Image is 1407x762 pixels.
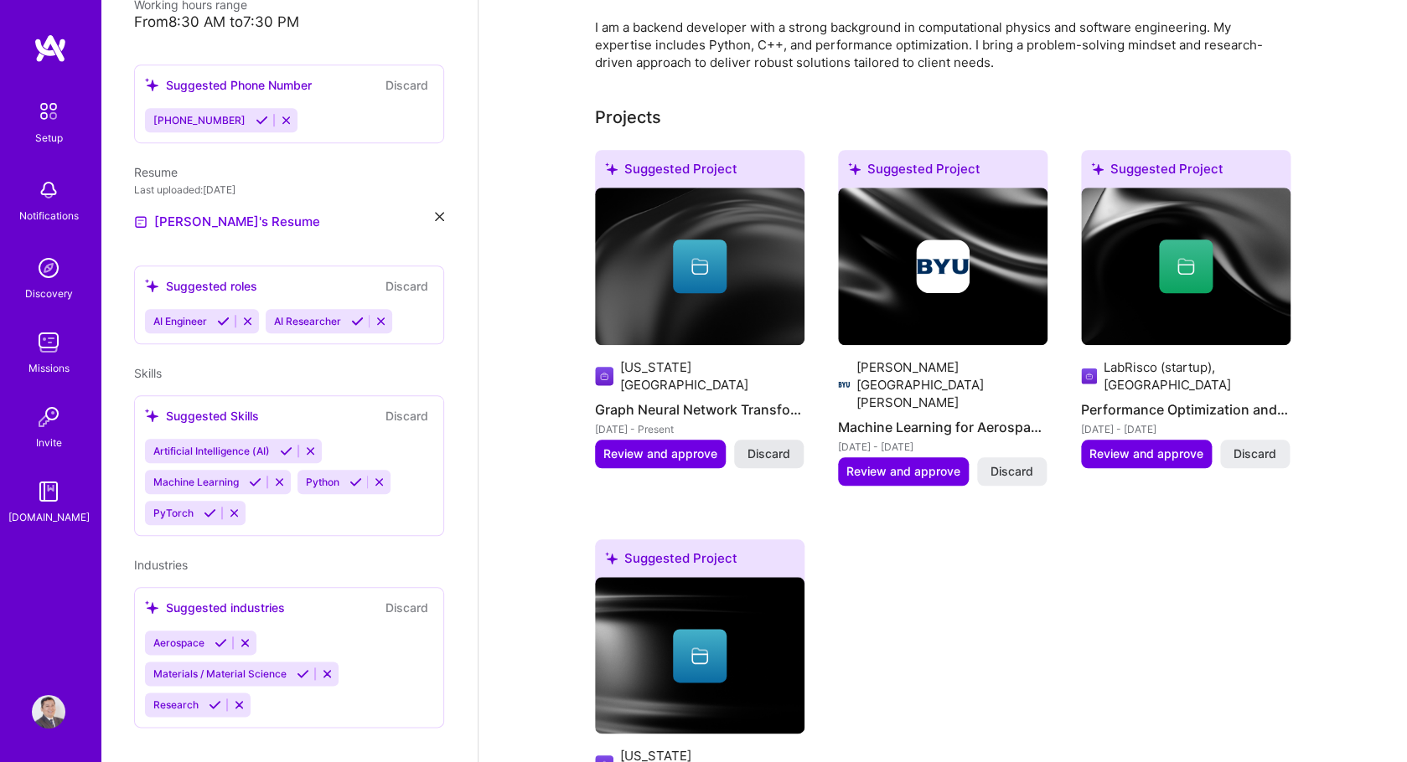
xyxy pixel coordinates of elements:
[233,698,246,711] i: Reject
[145,279,159,293] i: icon SuggestedTeams
[838,150,1047,194] div: Suggested Project
[8,508,90,526] div: [DOMAIN_NAME]
[32,400,65,434] img: Invite
[145,409,159,423] i: icon SuggestedTeams
[153,507,194,519] span: PyTorch
[306,476,339,488] span: Python
[1234,445,1276,462] span: Discard
[1089,445,1203,462] span: Review and approve
[321,667,334,680] i: Reject
[991,463,1033,480] span: Discard
[153,315,207,327] span: AI Engineer
[603,445,717,462] span: Review and approve
[274,315,341,327] span: AI Researcher
[249,476,261,488] i: Accept
[747,445,790,462] span: Discard
[134,13,444,31] div: From 8:30 AM to 7:30 PM
[145,407,259,425] div: Suggested Skills
[217,315,230,327] i: Accept
[1081,440,1212,468] button: Review and approve
[145,277,257,295] div: Suggested roles
[375,315,387,327] i: Reject
[351,315,364,327] i: Accept
[838,188,1047,345] img: cover
[916,239,970,293] img: Company logo
[153,636,204,649] span: Aerospace
[134,212,320,232] a: [PERSON_NAME]'s Resume
[273,476,286,488] i: Reject
[280,445,292,457] i: Accept
[595,539,804,584] div: Suggested Project
[349,476,362,488] i: Accept
[35,129,63,147] div: Setup
[134,215,147,229] img: Resume
[595,188,804,345] img: cover
[1091,162,1104,175] i: icon SuggestedTeams
[145,76,312,94] div: Suggested Phone Number
[595,18,1265,71] div: I am a backend developer with a strong background in computational physics and software engineeri...
[32,695,65,729] img: User Avatar
[36,434,62,451] div: Invite
[28,695,70,729] a: User Avatar
[19,207,79,224] div: Notifications
[215,636,227,649] i: Accept
[380,75,433,95] button: Discard
[1081,399,1291,420] h4: Performance Optimization and Data Analysis Tools Development
[32,251,65,285] img: discovery
[297,667,309,680] i: Accept
[1081,366,1097,386] img: Company logo
[620,358,804,394] div: [US_STATE][GEOGRAPHIC_DATA]
[239,636,251,649] i: Reject
[977,457,1047,486] button: Discard
[241,315,254,327] i: Reject
[228,507,241,519] i: Reject
[204,507,216,519] i: Accept
[380,406,433,425] button: Discard
[32,475,65,508] img: guide book
[595,105,661,130] div: Projects
[153,445,270,457] span: Artificial Intelligence (AI)
[734,440,804,468] button: Discard
[856,358,1047,411] div: [PERSON_NAME][GEOGRAPHIC_DATA][PERSON_NAME]
[145,599,285,616] div: Suggested industries
[134,181,444,198] div: Last uploaded: [DATE]
[595,577,804,734] img: cover
[1220,440,1290,468] button: Discard
[605,162,618,175] i: icon SuggestedTeams
[1104,358,1291,394] div: LabRisco (startup), [GEOGRAPHIC_DATA]
[32,326,65,359] img: teamwork
[595,399,804,420] h4: Graph Neural Network Transformation for Molecular Dynamics
[1081,150,1291,194] div: Suggested Project
[256,114,268,126] i: Accept
[25,285,73,302] div: Discovery
[153,476,239,488] span: Machine Learning
[32,173,65,207] img: bell
[373,476,385,488] i: Reject
[1081,188,1291,345] img: cover
[134,366,162,380] span: Skills
[380,276,433,296] button: Discard
[605,552,618,564] i: icon SuggestedTeams
[209,698,221,711] i: Accept
[595,105,661,130] div: Add projects you've worked on
[1081,420,1291,438] div: [DATE] - [DATE]
[846,463,960,480] span: Review and approve
[153,667,287,680] span: Materials / Material Science
[595,420,804,438] div: [DATE] - Present
[31,94,66,129] img: setup
[28,359,70,377] div: Missions
[838,416,1047,438] h4: Machine Learning for Aerospace Materials
[145,78,159,92] i: icon SuggestedTeams
[134,165,178,179] span: Resume
[153,114,246,126] span: [PHONE_NUMBER]
[595,366,613,386] img: Company logo
[595,440,726,468] button: Review and approve
[380,598,433,617] button: Discard
[153,698,199,711] span: Research
[280,114,292,126] i: Reject
[145,600,159,615] i: icon SuggestedTeams
[595,150,804,194] div: Suggested Project
[34,33,67,64] img: logo
[304,445,317,457] i: Reject
[838,374,850,394] img: Company logo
